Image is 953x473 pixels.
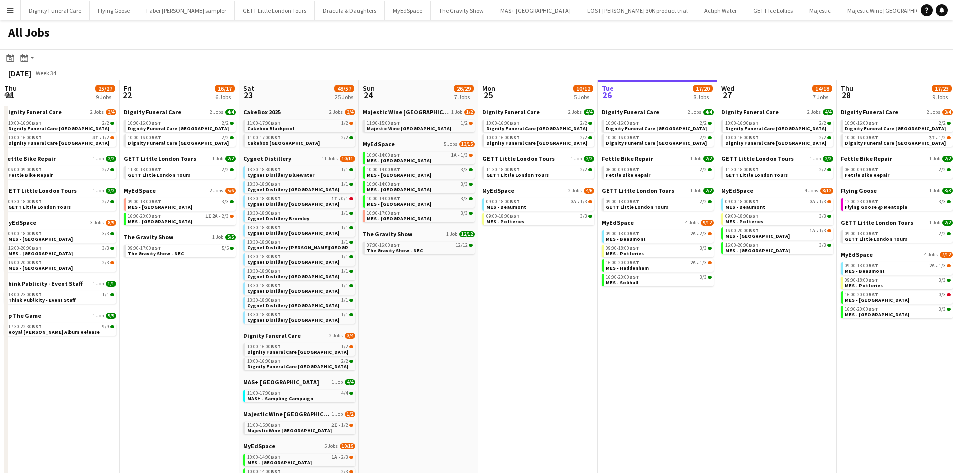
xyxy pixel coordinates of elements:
[629,120,639,126] span: BST
[725,172,788,178] span: GETT Little London Tours
[8,166,114,178] a: 06:00-09:00BST2/2Fettle Bike Repair
[606,199,639,204] span: 09:00-18:00
[929,135,935,140] span: 3I
[390,152,400,158] span: BST
[247,166,353,178] a: 13:30-18:30BST1/1Cygnet Distillery Bluewater
[102,167,109,172] span: 2/2
[106,109,116,115] span: 3/4
[151,120,161,126] span: BST
[845,120,951,131] a: 10:00-16:00BST2/2Dignity Funeral Care [GEOGRAPHIC_DATA]
[819,135,826,140] span: 2/2
[482,108,594,116] a: Dignity Funeral Care2 Jobs4/4
[363,140,395,148] span: MyEdSpace
[486,140,587,146] span: Dignity Funeral Care Southampton
[602,187,674,194] span: GETT Little London Tours
[8,140,109,146] span: Dignity Funeral Care Southampton
[247,135,281,140] span: 11:00-17:00
[128,135,161,140] span: 10:00-16:00
[151,166,161,173] span: BST
[841,155,953,162] a: Fettle Bike Repair1 Job2/2
[32,120,42,126] span: BST
[367,125,451,132] span: Majestic Wine Christchurch
[363,108,475,116] a: Majestic Wine [GEOGRAPHIC_DATA]1 Job1/2
[4,155,56,162] span: Fettle Bike Repair
[247,121,281,126] span: 11:00-17:00
[322,156,338,162] span: 11 Jobs
[486,167,520,172] span: 11:30-18:00
[225,156,236,162] span: 2/2
[222,121,229,126] span: 2/2
[629,198,639,205] span: BST
[243,155,355,332] div: Cygnet Distillery11 Jobs10/1113:30-18:30BST1/1Cygnet Distillery Bluewater13:30-18:30BST1/1Cygnet ...
[367,181,473,192] a: 10:00-14:00BST3/3MES - [GEOGRAPHIC_DATA]
[210,109,223,115] span: 2 Jobs
[819,199,826,204] span: 1/3
[128,172,190,178] span: GETT Little London Tours
[367,195,473,207] a: 10:00-14:00BST3/3MES - [GEOGRAPHIC_DATA]
[363,108,449,116] span: Majestic Wine Christchurch
[271,181,281,187] span: BST
[128,134,234,146] a: 10:00-16:00BST2/2Dignity Funeral Care [GEOGRAPHIC_DATA]
[271,134,281,141] span: BST
[106,188,116,194] span: 2/2
[602,108,714,116] a: Dignity Funeral Care2 Jobs4/4
[367,157,431,164] span: MES - Camberley Town Centre
[492,1,579,20] button: MAS+ [GEOGRAPHIC_DATA]
[929,188,940,194] span: 1 Job
[124,108,236,116] a: Dignity Funeral Care2 Jobs4/4
[247,134,353,146] a: 11:00-17:00BST2/2Cakebox [GEOGRAPHIC_DATA]
[602,108,714,155] div: Dignity Funeral Care2 Jobs4/410:00-16:00BST2/2Dignity Funeral Care [GEOGRAPHIC_DATA]10:00-16:00BS...
[225,188,236,194] span: 5/6
[390,195,400,202] span: BST
[721,108,833,116] a: Dignity Funeral Care2 Jobs4/4
[151,198,161,205] span: BST
[510,198,520,205] span: BST
[367,120,473,131] a: 11:00-15:00BST1/2Majestic Wine [GEOGRAPHIC_DATA]
[486,166,592,178] a: 11:30-18:00BST2/2GETT Little London Tours
[700,135,707,140] span: 2/2
[929,156,940,162] span: 1 Job
[345,109,355,115] span: 3/4
[845,167,878,172] span: 06:00-09:00
[461,153,468,158] span: 1/3
[4,108,116,116] a: Dignity Funeral Care2 Jobs3/4
[510,120,520,126] span: BST
[725,198,831,210] a: 09:00-18:00BST3A•1/3MES - Beaumont
[841,187,877,194] span: Flying Goose
[749,166,759,173] span: BST
[801,1,839,20] button: Majestic
[4,155,116,187] div: Fettle Bike Repair1 Job2/206:00-09:00BST2/2Fettle Bike Repair
[461,196,468,201] span: 3/3
[8,121,42,126] span: 10:00-16:00
[805,188,818,194] span: 4 Jobs
[482,108,594,155] div: Dignity Funeral Care2 Jobs4/410:00-16:00BST2/2Dignity Funeral Care [GEOGRAPHIC_DATA]10:00-16:00BS...
[579,1,696,20] button: LOST [PERSON_NAME] 30K product trial
[247,140,320,146] span: Cakebox Edinburgh
[8,199,42,204] span: 09:30-18:00
[606,172,650,178] span: Fettle Bike Repair
[606,120,712,131] a: 10:00-16:00BST2/2Dignity Funeral Care [GEOGRAPHIC_DATA]
[8,198,114,210] a: 09:30-18:00BST2/2GETT Little London Tours
[367,121,400,126] span: 11:00-15:00
[510,134,520,141] span: BST
[700,199,707,204] span: 2/2
[486,198,592,210] a: 09:00-18:00BST3A•1/3MES - Beaumont
[124,155,236,162] a: GETT Little London Tours1 Job2/2
[584,109,594,115] span: 4/4
[568,188,582,194] span: 2 Jobs
[745,1,801,20] button: GETT Ice Lollies
[810,199,815,204] span: 3A
[451,153,457,158] span: 1A
[749,134,759,141] span: BST
[725,121,759,126] span: 10:00-16:00
[367,153,473,158] div: •
[247,125,294,132] span: Cakebox Blackpool
[841,108,898,116] span: Dignity Funeral Care
[235,1,315,20] button: GETT Little London Tours
[602,108,659,116] span: Dignity Funeral Care
[580,199,587,204] span: 1/3
[749,120,759,126] span: BST
[247,120,353,131] a: 11:00-17:00BST1/2Cakebox Blackpool
[247,201,339,207] span: Cygnet Distillery Bristol
[725,140,826,146] span: Dignity Funeral Care Southampton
